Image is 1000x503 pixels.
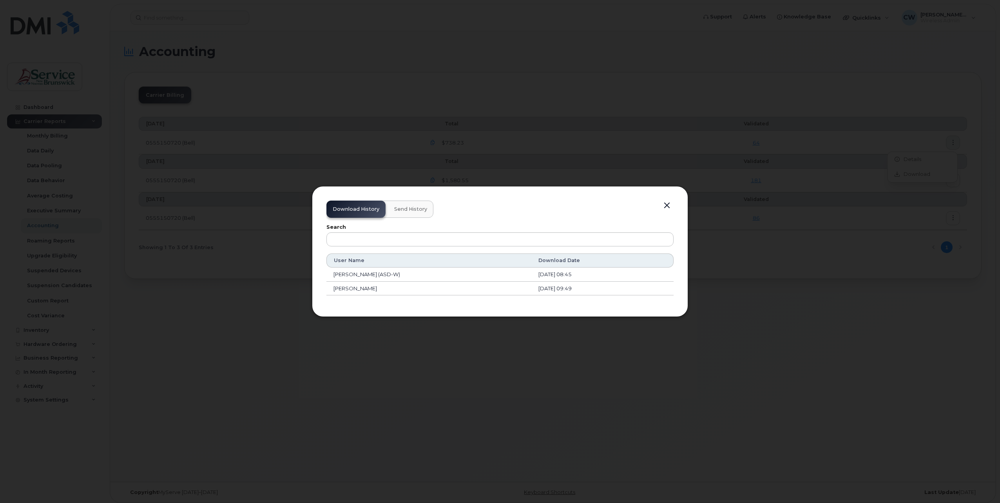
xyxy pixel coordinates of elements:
[326,225,674,230] label: Search
[326,282,531,296] td: [PERSON_NAME]
[326,268,531,282] td: [PERSON_NAME] (ASD-W)
[531,253,674,268] th: Download Date
[531,268,674,282] td: [DATE] 08:45
[531,282,674,296] td: [DATE] 09:49
[326,253,531,268] th: User Name
[394,206,427,212] span: Send History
